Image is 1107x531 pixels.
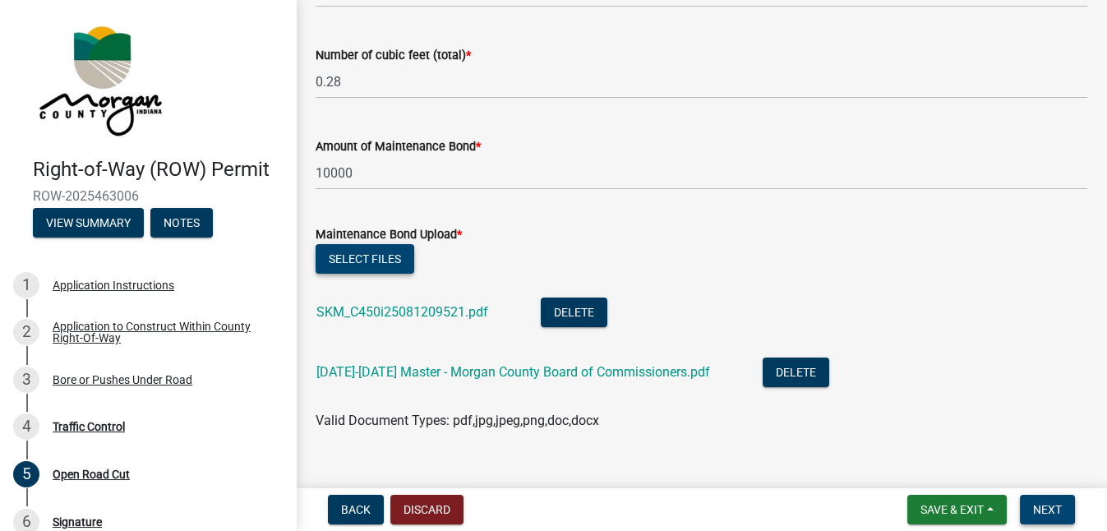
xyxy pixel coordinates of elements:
div: Traffic Control [53,421,125,432]
wm-modal-confirm: Delete Document [541,306,607,321]
span: Back [341,503,371,516]
div: 2 [13,319,39,345]
span: Valid Document Types: pdf,jpg,jpeg,png,doc,docx [316,413,599,428]
label: Maintenance Bond Upload [316,229,462,241]
div: 1 [13,272,39,298]
div: 5 [13,461,39,487]
a: [DATE]-[DATE] Master - Morgan County Board of Commissioners.pdf [316,364,710,380]
div: Signature [53,516,102,528]
div: Bore or Pushes Under Road [53,374,192,386]
button: Discard [390,495,464,524]
span: Next [1033,503,1062,516]
wm-modal-confirm: Notes [150,217,213,230]
div: Open Road Cut [53,469,130,480]
button: View Summary [33,208,144,238]
button: Delete [541,298,607,327]
span: Save & Exit [920,503,984,516]
label: Amount of Maintenance Bond [316,141,481,153]
button: Back [328,495,384,524]
div: 3 [13,367,39,393]
div: 4 [13,413,39,440]
wm-modal-confirm: Summary [33,217,144,230]
wm-modal-confirm: Delete Document [763,366,829,381]
a: SKM_C450i25081209521.pdf [316,304,488,320]
button: Save & Exit [907,495,1007,524]
button: Delete [763,358,829,387]
button: Next [1020,495,1075,524]
label: Number of cubic feet (total) [316,50,471,62]
span: ROW-2025463006 [33,188,263,204]
button: Select files [316,244,414,274]
div: Application Instructions [53,279,174,291]
button: Notes [150,208,213,238]
img: Morgan County, Indiana [33,17,165,141]
div: Application to Construct Within County Right-Of-Way [53,321,270,344]
h4: Right-of-Way (ROW) Permit [33,158,283,182]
